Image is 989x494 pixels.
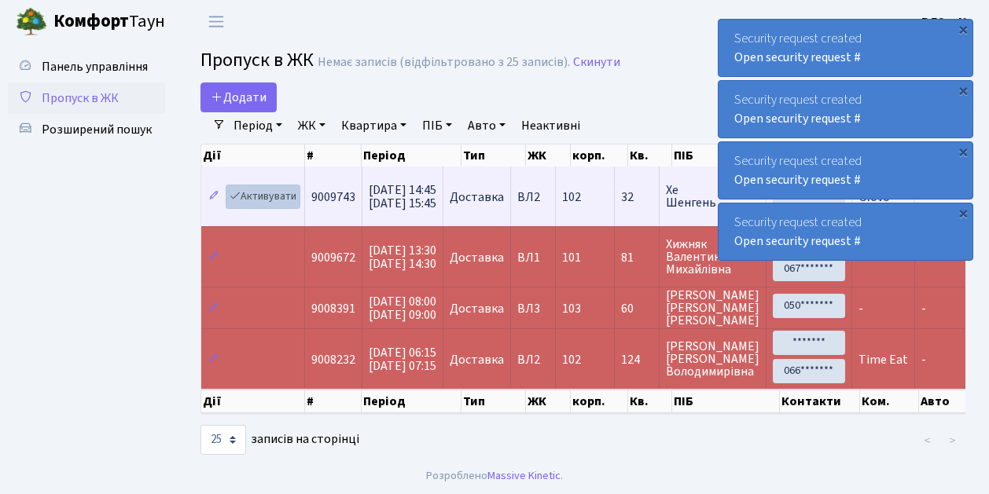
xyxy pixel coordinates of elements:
span: ВЛ1 [517,251,549,264]
span: 81 [621,251,653,264]
span: - [858,300,863,317]
th: корп. [571,145,628,166]
span: 102 [562,188,581,206]
span: [PERSON_NAME] [PERSON_NAME] [PERSON_NAME] [666,289,759,327]
a: Панель управління [8,51,165,82]
span: [DATE] 06:15 [DATE] 07:15 [369,344,436,375]
span: 9008391 [311,300,355,317]
span: Доставка [450,191,504,203]
select: записів на сторінці [200,425,246,455]
a: Активувати [226,185,300,209]
button: Переключити навігацію [197,9,236,35]
th: ПІБ [672,145,780,166]
span: 102 [562,351,581,368]
div: Security request created [719,81,972,137]
th: ПІБ [672,390,780,413]
span: Розширений пошук [42,121,152,138]
div: Security request created [719,20,972,76]
th: Період [362,390,461,413]
span: 9008232 [311,351,355,368]
th: ЖК [526,145,571,166]
img: logo.png [16,6,47,38]
span: [PERSON_NAME] [PERSON_NAME] Володимирівна [666,340,759,378]
a: Період [227,112,289,139]
a: Скинути [573,55,620,70]
a: ВЛ2 -. К. [921,13,970,31]
span: [DATE] 13:30 [DATE] 14:30 [369,242,436,273]
span: Додати [211,89,267,106]
span: Таун [53,9,165,35]
div: Security request created [719,203,972,260]
th: Тип [461,145,526,166]
a: Open security request # [734,49,861,66]
span: Хе Шенгень [666,184,759,209]
div: Розроблено . [426,467,563,485]
span: [DATE] 14:45 [DATE] 15:45 [369,181,436,212]
span: [DATE] 08:00 [DATE] 09:00 [369,293,436,324]
label: записів на сторінці [200,425,359,455]
a: Авто [461,112,512,139]
span: 60 [621,302,653,315]
span: ВЛ3 [517,302,549,315]
span: - [921,300,926,317]
div: × [955,82,971,98]
span: 101 [562,249,581,266]
span: Хижняк Валентина Михайлівна [666,238,759,276]
span: ВЛ2 [517,353,549,366]
th: Контакти [780,390,860,413]
div: × [955,205,971,221]
a: Неактивні [515,112,586,139]
a: Квартира [335,112,413,139]
th: Авто [919,390,972,413]
span: - [921,351,926,368]
div: Security request created [719,142,972,199]
b: Комфорт [53,9,129,34]
th: ЖК [526,390,571,413]
th: Дії [201,145,305,166]
span: Доставка [450,302,504,315]
a: ЖК [292,112,332,139]
a: Додати [200,82,277,112]
a: Open security request # [734,232,861,250]
span: 124 [621,353,653,366]
th: Ком. [860,390,919,413]
div: × [955,21,971,37]
a: Open security request # [734,110,861,127]
th: Тип [461,390,526,413]
div: Немає записів (відфільтровано з 25 записів). [318,55,570,70]
span: 9009672 [311,249,355,266]
a: Open security request # [734,171,861,188]
th: Період [362,145,461,166]
th: # [305,390,362,413]
span: 32 [621,191,653,203]
th: Дії [201,390,305,413]
span: 103 [562,300,581,317]
th: Кв. [628,145,672,166]
th: корп. [571,390,628,413]
a: Розширений пошук [8,114,165,145]
span: Доставка [450,353,504,366]
span: Пропуск в ЖК [42,90,119,107]
span: Time Eat [858,351,908,368]
div: × [955,144,971,159]
th: Кв. [628,390,672,413]
span: Пропуск в ЖК [200,46,314,74]
span: Доставка [450,251,504,264]
a: Пропуск в ЖК [8,82,165,114]
span: ВЛ2 [517,191,549,203]
a: ПІБ [416,112,458,139]
span: Панель управління [42,58,148,75]
a: Massive Kinetic [487,467,561,484]
th: # [305,145,362,166]
span: 9009743 [311,188,355,206]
